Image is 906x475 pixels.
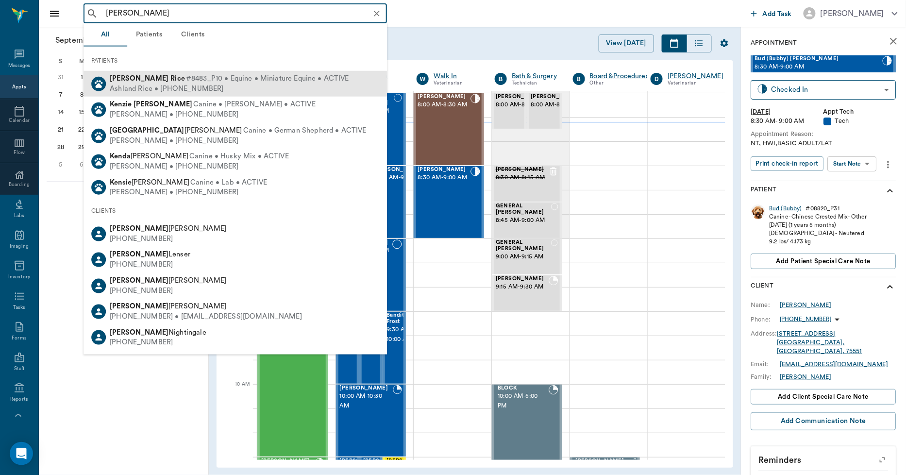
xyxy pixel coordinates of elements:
div: S [50,54,71,68]
b: [PERSON_NAME] [110,277,168,284]
div: Monday, September 29, 2025 [75,140,88,154]
div: Name: [751,301,780,309]
span: [PERSON_NAME] [110,127,242,134]
div: M [71,54,93,68]
span: Canine • Husky Mix • ACTIVE [189,152,289,162]
a: [PERSON_NAME] [780,301,832,309]
div: Veterinarian [434,79,480,87]
button: Close drawer [45,4,64,23]
button: Print check-in report [751,156,824,171]
div: Sunday, September 28, 2025 [54,140,67,154]
div: Sunday, September 21, 2025 [54,123,67,136]
button: September2025 [50,31,133,50]
div: [DATE] [751,107,824,117]
div: Labs [14,212,24,220]
button: Patients [127,23,171,47]
div: Checked In [772,84,881,95]
div: CANCELED, 8:30 AM - 8:45 AM [492,166,562,202]
span: [PERSON_NAME] [418,94,470,100]
a: [STREET_ADDRESS][GEOGRAPHIC_DATA], [GEOGRAPHIC_DATA], 75551 [777,331,862,355]
input: Search [102,7,384,20]
b: [PERSON_NAME] [110,75,168,82]
div: Forms [12,335,26,342]
button: Add client Special Care Note [751,389,896,405]
svg: show more [885,281,896,293]
span: 8:45 AM - 9:00 AM [496,216,551,225]
div: Bath & Surgery [512,71,558,81]
div: Inventory [8,273,30,281]
div: Canine - Chinese Crested Mix - Other [770,213,867,221]
span: Bandit Frost [386,312,413,325]
p: Client [751,281,774,293]
div: Tech [824,117,897,126]
span: [PERSON_NAME] [110,225,226,232]
button: Add patient Special Care Note [751,254,896,269]
a: [PERSON_NAME] [780,373,832,381]
div: B [573,73,585,85]
button: more [881,156,896,173]
div: CHECKED_IN, 8:30 AM - 9:00 AM [414,166,484,238]
div: NT, HWI,BASIC ADULT/LAT [751,139,896,148]
b: [PERSON_NAME] [110,225,168,232]
div: NOT_CONFIRMED, 9:30 AM - 10:00 AM [383,311,406,384]
span: 8:30 AM - 9:00 AM [418,173,470,183]
span: Canine • Lab • ACTIVE [190,177,267,187]
span: 8:00 AM - 8:15 AM [531,100,579,110]
div: [PERSON_NAME] [821,8,884,19]
div: Imaging [10,243,29,250]
b: [PERSON_NAME] [110,328,168,336]
div: W [417,73,429,85]
span: Add client Special Care Note [778,391,869,402]
div: Sunday, October 5, 2025 [54,158,67,171]
div: Ashland Rice • [PHONE_NUMBER] [110,84,349,94]
div: Start Note [834,158,862,170]
div: Monday, September 15, 2025 [75,105,88,119]
div: Sunday, September 14, 2025 [54,105,67,119]
span: Lenser [110,251,190,258]
div: NOT_CONFIRMED, 8:30 AM - 9:00 AM [371,166,406,238]
b: [PERSON_NAME] [134,101,192,108]
button: Add Communication Note [751,412,896,430]
span: Canine • German Shepherd • ACTIVE [243,126,367,136]
span: 9:00 AM - 9:15 AM [496,252,551,262]
span: 10:00 AM - 5:00 PM [498,391,549,411]
a: [EMAIL_ADDRESS][DOMAIN_NAME] [780,361,889,367]
div: PATIENTS [84,51,387,71]
div: Family: [751,373,780,381]
div: D [651,73,663,85]
div: [PHONE_NUMBER] [110,234,226,244]
div: [PERSON_NAME] • [PHONE_NUMBER] [110,162,289,172]
div: Monday, September 22, 2025 [75,123,88,136]
span: [PERSON_NAME] [110,277,226,284]
div: [PHONE_NUMBER] • [EMAIL_ADDRESS][DOMAIN_NAME] [110,312,302,322]
svg: show more [885,185,896,197]
span: [PERSON_NAME] [496,276,549,282]
div: Open Intercom Messenger [10,442,33,465]
div: [PERSON_NAME] • [PHONE_NUMBER] [110,110,316,120]
span: 8:00 AM - 8:15 AM [496,100,544,110]
span: [PERSON_NAME] [261,458,315,464]
span: [PERSON_NAME] [363,458,412,464]
span: 9:30 AM - 10:00 AM [386,325,413,344]
div: [PHONE_NUMBER] [110,260,190,270]
div: [PERSON_NAME] • [PHONE_NUMBER] [110,187,267,198]
div: [PHONE_NUMBER] [110,338,206,348]
span: GENERAL [PERSON_NAME] [496,239,551,252]
div: Monday, October 6, 2025 [75,158,88,171]
span: #8483_P10 • Equine • Miniature Equine • ACTIVE [186,74,349,84]
div: Staff [14,365,24,373]
span: 9:15 AM - 9:30 AM [496,282,549,292]
span: [PERSON_NAME] [496,94,544,100]
div: Phone: [751,315,780,324]
span: Canine • [PERSON_NAME] • ACTIVE [193,100,316,110]
b: Kensie [110,178,132,186]
div: Appts [12,84,26,91]
b: Rice [170,75,185,82]
span: [PERSON_NAME] [531,94,579,100]
div: [PERSON_NAME] • [PHONE_NUMBER] [110,136,366,146]
b: [PERSON_NAME] [110,303,168,310]
div: Appt Tech [824,107,897,117]
span: [PERSON_NAME] [386,458,435,464]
